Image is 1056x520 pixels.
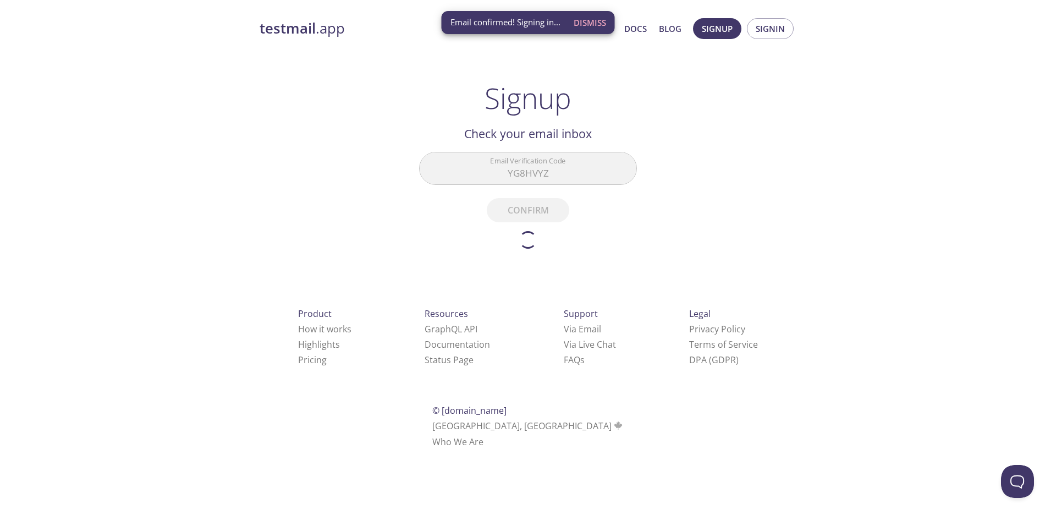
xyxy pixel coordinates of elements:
a: Documentation [425,338,490,351]
button: Signin [747,18,794,39]
strong: testmail [260,19,316,38]
span: Email confirmed! Signing in... [450,17,560,28]
a: testmail.app [260,19,518,38]
span: Signup [702,21,733,36]
a: Blog [659,21,681,36]
a: Via Email [564,323,601,335]
h2: Check your email inbox [419,124,637,143]
a: How it works [298,323,351,335]
span: [GEOGRAPHIC_DATA], [GEOGRAPHIC_DATA] [432,420,624,432]
a: DPA (GDPR) [689,354,739,366]
button: Signup [693,18,741,39]
span: © [DOMAIN_NAME] [432,404,507,417]
h1: Signup [485,81,571,114]
a: Highlights [298,338,340,351]
a: FAQ [564,354,585,366]
a: Privacy Policy [689,323,745,335]
iframe: Help Scout Beacon - Open [1001,465,1034,498]
span: Resources [425,308,468,320]
button: Dismiss [569,12,610,33]
span: Legal [689,308,711,320]
span: Signin [756,21,785,36]
span: Product [298,308,332,320]
a: Who We Are [432,436,483,448]
span: Support [564,308,598,320]
a: GraphQL API [425,323,477,335]
a: Pricing [298,354,327,366]
a: Docs [624,21,647,36]
span: Dismiss [574,15,606,30]
span: s [580,354,585,366]
a: Terms of Service [689,338,758,351]
a: Status Page [425,354,474,366]
a: Via Live Chat [564,338,616,351]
